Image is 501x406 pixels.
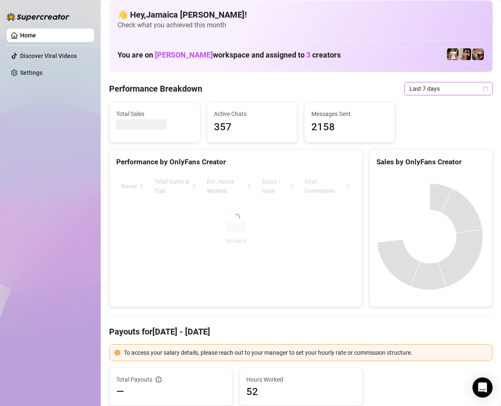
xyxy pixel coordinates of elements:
[410,82,488,95] span: Last 7 days
[109,83,202,95] h4: Performance Breakdown
[117,21,484,30] span: Check what you achieved this month
[472,377,493,398] div: Open Intercom Messenger
[246,385,355,398] span: 52
[246,375,355,384] span: Hours Worked
[230,213,241,224] span: loading
[124,348,487,357] div: To access your salary details, please reach out to your manager to set your hourly rate or commis...
[115,350,120,356] span: exclamation-circle
[447,48,459,60] img: Hector
[7,13,70,21] img: logo-BBDzfeDw.svg
[214,119,291,135] span: 357
[20,32,36,39] a: Home
[311,119,388,135] span: 2158
[116,385,124,398] span: —
[117,50,341,60] h1: You are on workspace and assigned to creators
[376,156,485,168] div: Sales by OnlyFans Creator
[116,156,355,168] div: Performance by OnlyFans Creator
[459,48,471,60] img: Zach
[472,48,484,60] img: Osvaldo
[483,86,488,91] span: calendar
[155,50,213,59] span: [PERSON_NAME]
[311,109,388,119] span: Messages Sent
[116,375,152,384] span: Total Payouts
[306,50,311,59] span: 3
[214,109,291,119] span: Active Chats
[156,377,162,382] span: info-circle
[117,9,484,21] h4: 👋 Hey, Jamaica [PERSON_NAME] !
[116,109,193,119] span: Total Sales
[20,69,42,76] a: Settings
[109,326,493,337] h4: Payouts for [DATE] - [DATE]
[20,53,77,59] a: Discover Viral Videos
